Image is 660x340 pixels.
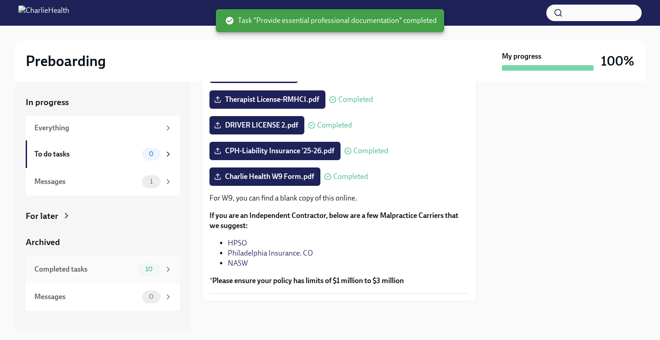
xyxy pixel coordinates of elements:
span: Charlie Health W9 Form.pdf [216,172,314,181]
a: Messages0 [26,283,180,311]
label: CPH-Liability Insurance '25-26.pdf [209,142,341,160]
div: For later [26,210,58,222]
a: Completed tasks10 [26,256,180,283]
span: 0 [143,150,159,157]
a: Everything [26,116,180,140]
strong: If you are an Independent Contractor, below are a few Malpractice Carriers that we suggest: [209,211,458,230]
a: Archived [26,236,180,248]
div: To do tasks [34,149,138,159]
a: To do tasks0 [26,140,180,168]
span: Completed [338,96,373,103]
a: NASW [228,259,248,268]
h3: 100% [601,53,634,69]
span: CPH-Liability Insurance '25-26.pdf [216,146,334,156]
label: Charlie Health W9 Form.pdf [209,167,320,186]
a: Philadelphia Insurance. CO [228,249,313,257]
a: For later [26,210,180,222]
span: Therapist License-RMHCI.pdf [216,95,319,104]
span: Task "Provide essential professional documentation" completed [225,16,437,26]
label: Therapist License-RMHCI.pdf [209,90,325,109]
span: Completed [333,173,368,180]
div: Completed tasks [34,264,134,274]
p: For W9, you can find a blank copy of this online. [209,193,469,203]
span: 0 [143,293,159,300]
span: 1 [144,178,158,185]
div: Messages [34,292,138,302]
span: DRIVER LICENSE 2.pdf [216,121,298,130]
strong: Please ensure your policy has limits of $1 million to $3 million [212,276,404,285]
a: Messages1 [26,168,180,195]
span: Completed [353,147,388,155]
span: 10 [140,266,158,273]
h2: Preboarding [26,52,106,70]
a: In progress [26,96,180,108]
div: Everything [34,123,160,133]
strong: My progress [502,51,541,61]
a: HPSO [228,239,247,247]
div: Messages [34,177,138,187]
span: Completed [317,122,352,129]
label: DRIVER LICENSE 2.pdf [209,116,304,134]
img: CharlieHealth [18,6,69,20]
